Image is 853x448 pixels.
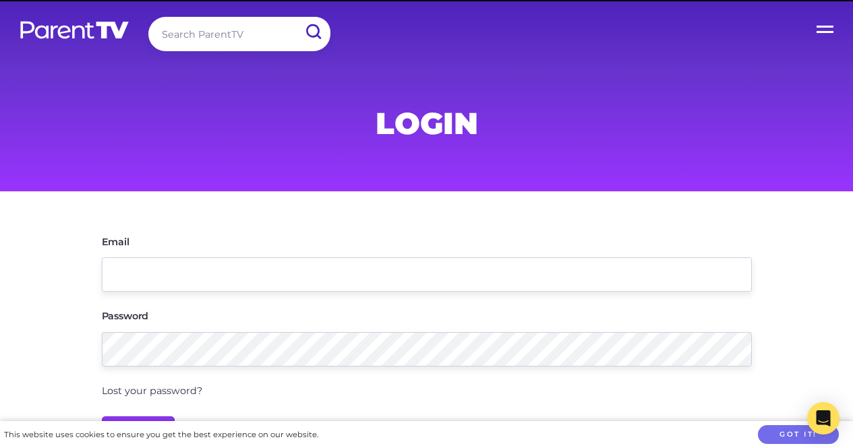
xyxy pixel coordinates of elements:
[295,17,330,47] input: Submit
[4,428,318,442] div: This website uses cookies to ensure you get the best experience on our website.
[19,20,130,40] img: parenttv-logo-white.4c85aaf.svg
[148,17,330,51] input: Search ParentTV
[758,425,839,445] button: Got it!
[102,110,752,137] h1: Login
[102,237,129,247] label: Email
[102,385,202,397] a: Lost your password?
[807,402,840,435] div: Open Intercom Messenger
[102,311,149,321] label: Password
